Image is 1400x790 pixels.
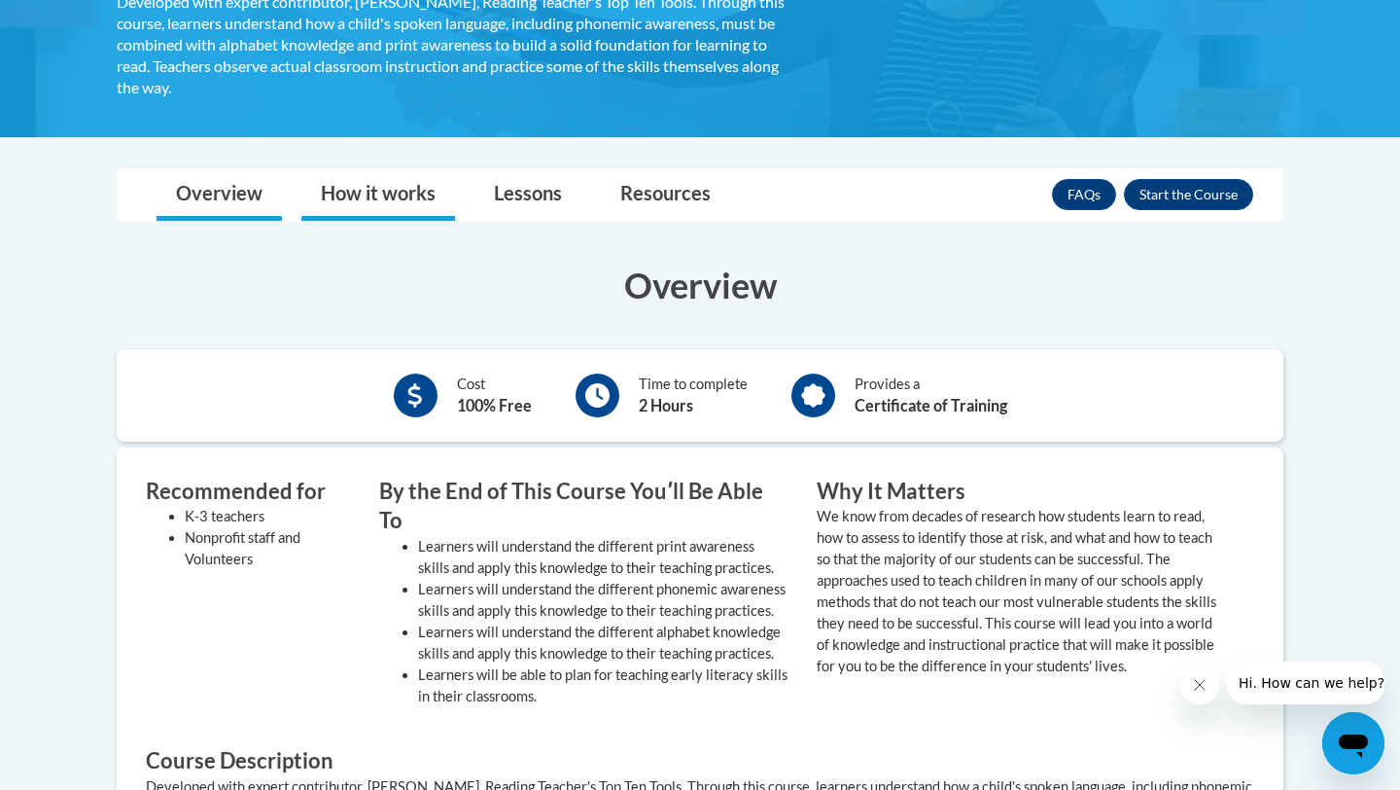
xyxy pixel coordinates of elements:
[855,396,1007,414] b: Certificate of Training
[301,169,455,221] a: How it works
[418,664,787,707] li: Learners will be able to plan for teaching early literacy skills in their classrooms.
[1180,665,1219,704] iframe: Close message
[817,477,1225,507] h3: Why It Matters
[1052,179,1116,210] a: FAQs
[157,169,282,221] a: Overview
[457,374,532,417] div: Cost
[855,374,1007,417] div: Provides a
[601,169,730,221] a: Resources
[418,622,787,664] li: Learners will understand the different alphabet knowledge skills and apply this knowledge to thei...
[817,506,1225,677] p: We know from decades of research how students learn to read, how to assess to identify those at r...
[639,396,693,414] b: 2 Hours
[379,477,787,537] h3: By the End of This Course Youʹll Be Able To
[457,396,532,414] b: 100% Free
[418,536,787,579] li: Learners will understand the different print awareness skills and apply this knowledge to their t...
[474,169,581,221] a: Lessons
[146,746,1254,776] h3: Course Description
[1322,712,1384,774] iframe: Button to launch messaging window
[418,579,787,622] li: Learners will understand the different phonemic awareness skills and apply this knowledge to thei...
[117,261,1283,309] h3: Overview
[185,506,350,527] li: K-3 teachers
[639,374,748,417] div: Time to complete
[185,527,350,570] li: Nonprofit staff and Volunteers
[1124,179,1253,210] button: Enroll
[1227,662,1384,704] iframe: Message from company
[146,477,350,507] h3: Recommended for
